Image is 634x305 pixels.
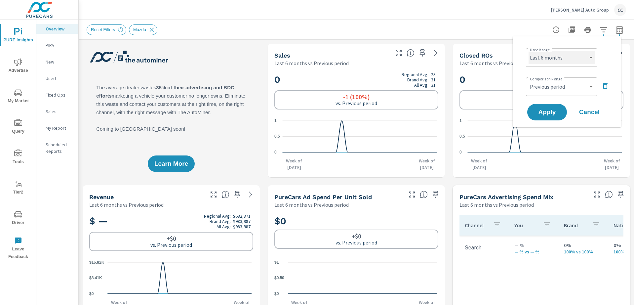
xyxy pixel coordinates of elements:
[414,82,428,88] p: All Avg:
[2,89,34,105] span: My Market
[420,191,428,198] span: Average cost of advertising per each vehicle sold at the dealer over the selected date range. The...
[274,215,438,227] h2: $0
[87,27,119,32] span: Reset Filters
[274,52,290,59] h5: Sales
[352,233,361,240] h6: +$0
[605,191,613,198] span: This table looks at how you compare to the amount of budget you spend per channel as opposed to y...
[417,48,428,58] span: Save this to your personalized report
[274,72,438,88] h2: 0
[274,291,279,296] text: $0
[204,213,231,219] p: Regional Avg:
[36,90,78,100] div: Fixed Ops
[129,24,157,35] div: Mazda
[46,25,73,32] p: Overview
[233,213,251,219] p: $682,871
[459,59,534,67] p: Last 6 months vs Previous period
[274,150,277,154] text: 0
[150,242,192,248] p: vs. Previous period
[336,100,377,106] p: vs. Previous period
[415,157,438,171] p: Week of [DATE]
[46,141,73,154] p: Scheduled Reports
[154,161,188,167] span: Learn More
[431,72,436,77] p: 23
[592,189,602,200] button: Make Fullscreen
[565,23,578,36] button: "Export Report to PDF"
[2,119,34,135] span: Query
[36,57,78,67] div: New
[551,7,609,13] p: [PERSON_NAME] Auto Group
[430,189,441,200] span: Save this to your personalized report
[148,155,195,172] button: Learn More
[597,23,610,36] button: Apply Filters
[459,201,534,209] p: Last 6 months vs Previous period
[459,194,553,200] h5: PureCars Advertising Spend Mix
[233,219,251,224] p: $983,987
[431,82,436,88] p: 31
[2,210,34,227] span: Driver
[336,240,377,245] p: vs. Previous period
[46,108,73,115] p: Sales
[89,260,104,265] text: $16.82K
[89,291,94,296] text: $0
[274,260,279,265] text: $1
[459,118,462,123] text: 1
[89,194,114,200] h5: Revenue
[208,189,219,200] button: Make Fullscreen
[89,276,102,281] text: $8.41K
[564,241,603,249] p: 0%
[274,59,349,67] p: Last 6 months vs Previous period
[274,201,349,209] p: Last 6 months vs Previous period
[534,109,560,115] span: Apply
[283,157,306,171] p: Week of [DATE]
[2,237,34,261] span: Leave Feedback
[36,73,78,83] div: Used
[36,123,78,133] div: My Report
[2,180,34,196] span: Tier2
[233,224,251,229] p: $983,987
[46,125,73,131] p: My Report
[459,240,509,256] td: Search
[2,28,34,44] span: PURE Insights
[2,150,34,166] span: Tools
[46,92,73,98] p: Fixed Ops
[564,249,603,254] p: 100% vs 100%
[527,104,567,120] button: Apply
[402,72,428,77] p: Regional Avg:
[514,241,553,249] p: — %
[221,191,229,198] span: Total sales revenue over the selected date range. [Source: This data is sourced from the dealer’s...
[570,104,609,120] button: Cancel
[407,77,428,82] p: Brand Avg:
[600,157,623,171] p: Week of [DATE]
[89,201,164,209] p: Last 6 months vs Previous period
[36,24,78,34] div: Overview
[393,48,404,58] button: Make Fullscreen
[217,224,231,229] p: All Avg:
[576,109,603,115] span: Cancel
[407,189,417,200] button: Make Fullscreen
[46,42,73,49] p: PIPA
[430,48,441,58] a: See more details in report
[232,189,243,200] span: Save this to your personalized report
[274,276,284,281] text: $0.50
[46,59,73,65] p: New
[581,23,594,36] button: Print Report
[46,75,73,82] p: Used
[459,134,465,139] text: 0.5
[465,222,488,229] p: Channel
[468,157,491,171] p: Week of [DATE]
[407,49,415,57] span: Number of vehicles sold by the dealership over the selected date range. [Source: This data is sou...
[613,23,626,36] button: Select Date Range
[89,213,253,229] h2: $ —
[245,189,256,200] a: See more details in report
[459,150,462,154] text: 0
[564,222,587,229] p: Brand
[2,58,34,74] span: Advertise
[274,118,277,123] text: 1
[36,140,78,156] div: Scheduled Reports
[274,134,280,139] text: 0.5
[514,249,553,254] p: — % vs — %
[0,20,36,263] div: nav menu
[129,27,150,32] span: Mazda
[615,189,626,200] span: Save this to your personalized report
[343,94,370,100] h6: -1 (100%)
